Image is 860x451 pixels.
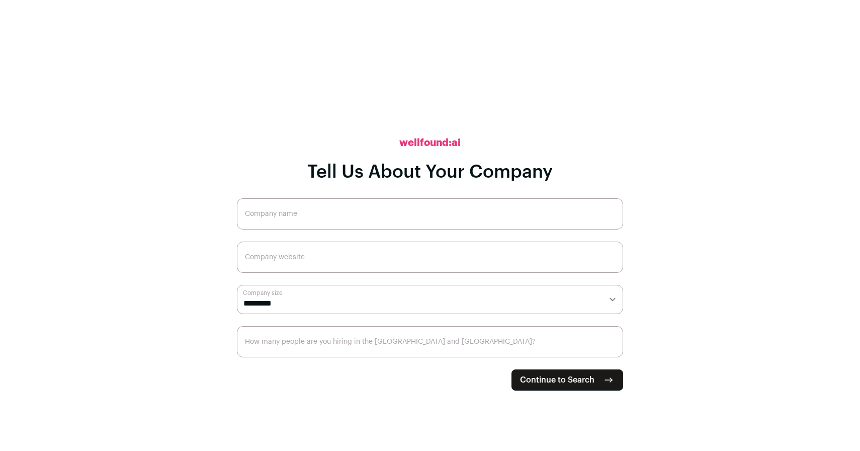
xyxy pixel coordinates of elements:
[307,162,553,182] h1: Tell Us About Your Company
[237,198,623,230] input: Company name
[511,369,623,391] button: Continue to Search
[237,242,623,273] input: Company website
[399,136,461,150] h2: wellfound:ai
[237,326,623,357] input: How many people are you hiring in the US and Canada?
[520,374,594,386] span: Continue to Search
